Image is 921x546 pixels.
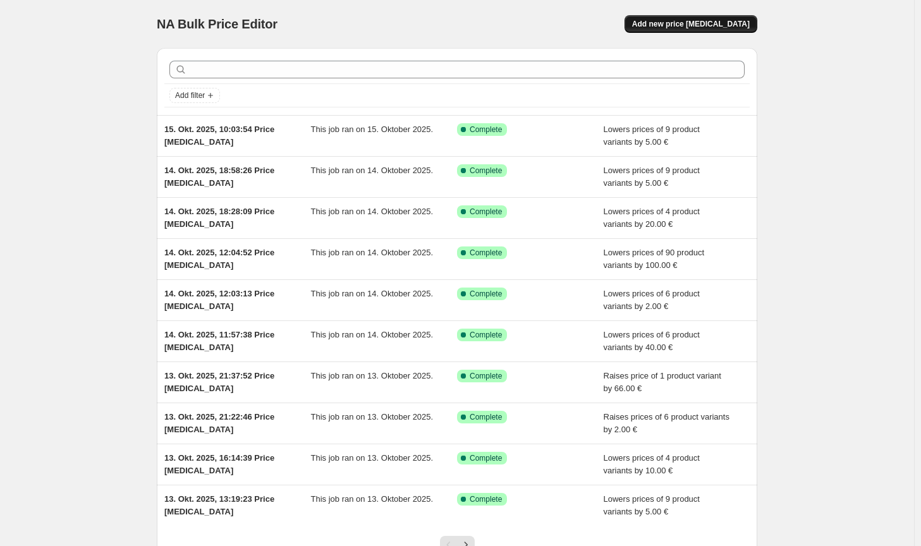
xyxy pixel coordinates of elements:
[625,15,757,33] button: Add new price [MEDICAL_DATA]
[604,412,729,434] span: Raises prices of 6 product variants by 2.00 €
[311,124,434,134] span: This job ran on 15. Oktober 2025.
[604,124,700,147] span: Lowers prices of 9 product variants by 5.00 €
[311,207,434,216] span: This job ran on 14. Oktober 2025.
[604,371,721,393] span: Raises price of 1 product variant by 66.00 €
[604,248,705,270] span: Lowers prices of 90 product variants by 100.00 €
[164,166,274,188] span: 14. Okt. 2025, 18:58:26 Price [MEDICAL_DATA]
[164,124,274,147] span: 15. Okt. 2025, 10:03:54 Price [MEDICAL_DATA]
[604,166,700,188] span: Lowers prices of 9 product variants by 5.00 €
[164,330,274,352] span: 14. Okt. 2025, 11:57:38 Price [MEDICAL_DATA]
[604,207,700,229] span: Lowers prices of 4 product variants by 20.00 €
[604,289,700,311] span: Lowers prices of 6 product variants by 2.00 €
[470,248,502,258] span: Complete
[604,494,700,516] span: Lowers prices of 9 product variants by 5.00 €
[470,124,502,135] span: Complete
[164,371,274,393] span: 13. Okt. 2025, 21:37:52 Price [MEDICAL_DATA]
[470,453,502,463] span: Complete
[470,371,502,381] span: Complete
[311,453,434,463] span: This job ran on 13. Oktober 2025.
[470,289,502,299] span: Complete
[164,248,274,270] span: 14. Okt. 2025, 12:04:52 Price [MEDICAL_DATA]
[632,19,750,29] span: Add new price [MEDICAL_DATA]
[311,494,434,504] span: This job ran on 13. Oktober 2025.
[470,207,502,217] span: Complete
[164,494,274,516] span: 13. Okt. 2025, 13:19:23 Price [MEDICAL_DATA]
[175,90,205,100] span: Add filter
[311,412,434,422] span: This job ran on 13. Oktober 2025.
[164,412,274,434] span: 13. Okt. 2025, 21:22:46 Price [MEDICAL_DATA]
[470,330,502,340] span: Complete
[470,494,502,504] span: Complete
[164,453,274,475] span: 13. Okt. 2025, 16:14:39 Price [MEDICAL_DATA]
[311,330,434,339] span: This job ran on 14. Oktober 2025.
[164,289,274,311] span: 14. Okt. 2025, 12:03:13 Price [MEDICAL_DATA]
[604,453,700,475] span: Lowers prices of 4 product variants by 10.00 €
[311,289,434,298] span: This job ran on 14. Oktober 2025.
[311,248,434,257] span: This job ran on 14. Oktober 2025.
[157,17,278,31] span: NA Bulk Price Editor
[311,371,434,380] span: This job ran on 13. Oktober 2025.
[164,207,274,229] span: 14. Okt. 2025, 18:28:09 Price [MEDICAL_DATA]
[311,166,434,175] span: This job ran on 14. Oktober 2025.
[169,88,220,103] button: Add filter
[470,166,502,176] span: Complete
[470,412,502,422] span: Complete
[604,330,700,352] span: Lowers prices of 6 product variants by 40.00 €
